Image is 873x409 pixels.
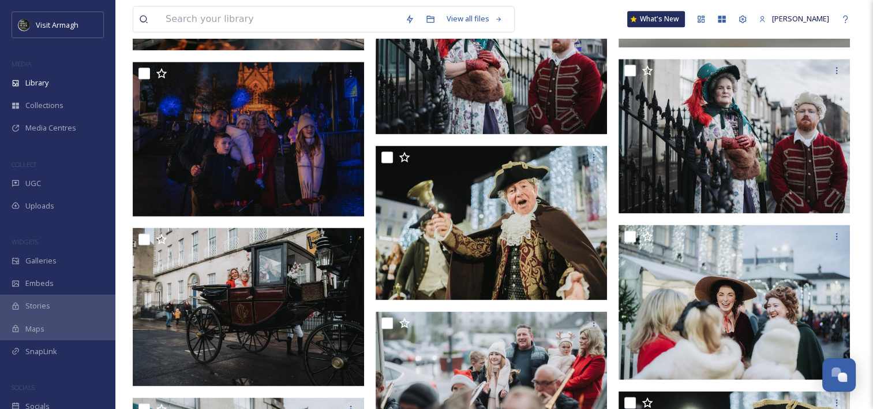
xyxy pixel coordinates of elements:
img: ext_1743716420.409911_patrick@patrickhughesphoto.com-A7406057b.jpg [133,62,364,217]
span: COLLECT [12,160,36,169]
span: Stories [25,300,50,311]
span: WIDGETS [12,237,38,246]
img: THE-FIRST-PLACE-VISIT-ARMAGH.COM-BLACK.jpg [18,19,30,31]
span: MEDIA [12,60,32,68]
span: Media Centres [25,122,76,133]
span: Galleries [25,255,57,266]
span: [PERSON_NAME] [772,13,829,24]
span: Uploads [25,200,54,211]
a: View all files [441,8,508,30]
img: ext_1743711163.797492_patrick@patrickhughesphoto.com-A7406504b.jpg [376,146,607,300]
span: SOCIALS [12,383,35,392]
span: Embeds [25,278,54,289]
a: What's New [627,11,685,27]
input: Search your library [160,6,399,32]
span: Library [25,77,48,88]
button: Open Chat [822,358,856,392]
span: SnapLink [25,346,57,357]
span: Visit Armagh [36,20,78,30]
img: ext_1743715986.558152_patrick@patrickhughesphoto.com-A7403272b.jpg [619,59,850,214]
span: UGC [25,178,41,189]
img: ext_1743716003.807436_patrick@patrickhughesphoto.com-A7403363b.jpg [133,228,364,385]
span: Collections [25,100,63,111]
span: Maps [25,324,44,334]
img: ext_1743711150.637007_patrick@patrickhughesphoto.com-A7405435b.jpg [619,225,850,380]
a: [PERSON_NAME] [753,8,835,30]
